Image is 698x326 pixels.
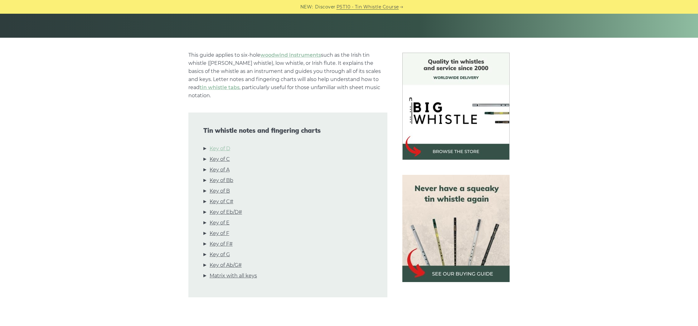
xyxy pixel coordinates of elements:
[337,3,399,11] a: PST10 - Tin Whistle Course
[210,261,242,269] a: Key of Ab/G#
[210,240,233,248] a: Key of F#
[402,53,510,160] img: BigWhistle Tin Whistle Store
[260,52,321,58] a: woodwind instruments
[200,84,240,90] a: tin whistle tabs
[210,155,230,163] a: Key of C
[188,51,387,100] p: This guide applies to six-hole such as the Irish tin whistle ([PERSON_NAME] whistle), low whistle...
[210,219,230,227] a: Key of E
[210,187,230,195] a: Key of B
[210,272,257,280] a: Matrix with all keys
[300,3,313,11] span: NEW:
[210,251,230,259] a: Key of G
[210,198,233,206] a: Key of C#
[315,3,336,11] span: Discover
[210,166,230,174] a: Key of A
[210,229,229,237] a: Key of F
[203,127,372,134] span: Tin whistle notes and fingering charts
[210,176,233,185] a: Key of Bb
[210,145,230,153] a: Key of D
[402,175,510,282] img: tin whistle buying guide
[210,208,242,216] a: Key of Eb/D#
